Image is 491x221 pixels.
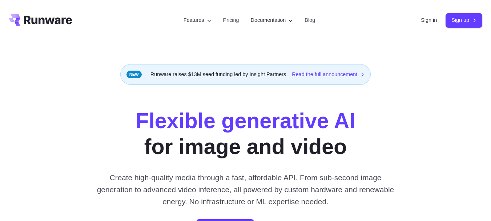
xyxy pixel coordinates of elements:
[305,16,315,24] a: Blog
[9,14,72,26] a: Go to /
[251,16,293,24] label: Documentation
[223,16,239,24] a: Pricing
[292,70,365,79] a: Read the full announcement
[94,171,397,208] p: Create high-quality media through a fast, affordable API. From sub-second image generation to adv...
[136,109,355,133] strong: Flexible generative AI
[136,108,355,160] h1: for image and video
[446,13,482,27] a: Sign up
[421,16,437,24] a: Sign in
[120,64,371,85] div: Runware raises $13M seed funding led by Insight Partners
[184,16,212,24] label: Features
